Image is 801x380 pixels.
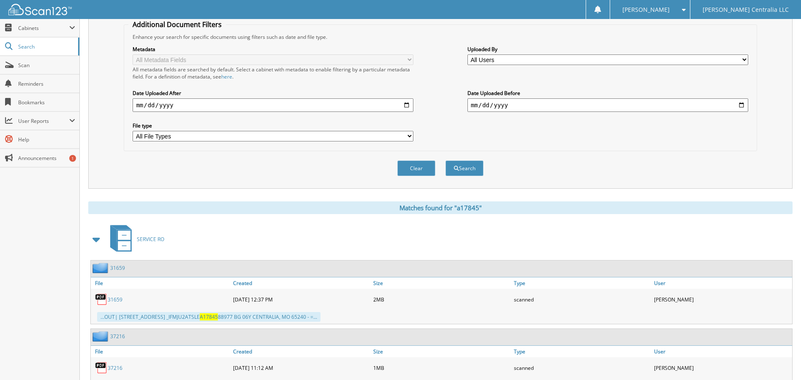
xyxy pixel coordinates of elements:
span: Bookmarks [18,99,75,106]
img: PDF.png [95,361,108,374]
a: 31659 [110,264,125,271]
label: Metadata [133,46,413,53]
a: 37216 [108,364,122,372]
legend: Additional Document Filters [128,20,226,29]
div: [PERSON_NAME] [652,291,792,308]
div: 1MB [371,359,511,376]
div: scanned [512,291,652,308]
div: scanned [512,359,652,376]
span: Announcements [18,155,75,162]
span: [PERSON_NAME] [622,7,670,12]
a: User [652,346,792,357]
a: Created [231,277,371,289]
input: start [133,98,413,112]
img: scan123-logo-white.svg [8,4,72,15]
a: User [652,277,792,289]
span: [PERSON_NAME] Centralia LLC [703,7,789,12]
div: [PERSON_NAME] [652,359,792,376]
img: PDF.png [95,293,108,306]
a: here [221,73,232,80]
a: SERVICE RO [105,223,164,256]
div: 2MB [371,291,511,308]
label: Uploaded By [467,46,748,53]
span: SERVICE RO [137,236,164,243]
div: [DATE] 12:37 PM [231,291,371,308]
div: Enhance your search for specific documents using filters such as date and file type. [128,33,752,41]
a: Type [512,277,652,289]
a: Type [512,346,652,357]
div: [DATE] 11:12 AM [231,359,371,376]
button: Search [445,160,483,176]
div: All metadata fields are searched by default. Select a cabinet with metadata to enable filtering b... [133,66,413,80]
a: File [91,346,231,357]
a: Size [371,346,511,357]
span: Reminders [18,80,75,87]
a: Size [371,277,511,289]
label: Date Uploaded After [133,90,413,97]
img: folder2.png [92,331,110,342]
a: 31659 [108,296,122,303]
span: A17845 [200,313,218,320]
img: folder2.png [92,263,110,273]
button: Clear [397,160,435,176]
span: Search [18,43,74,50]
span: Cabinets [18,24,69,32]
iframe: Chat Widget [759,339,801,380]
div: 1 [69,155,76,162]
div: ...OUT| [STREET_ADDRESS] _IFMJU2ATSLE 88977 BG 06Y CENTRALIA, MO 65240 - =... [97,312,320,322]
label: File type [133,122,413,129]
div: Matches found for "a17845" [88,201,793,214]
a: File [91,277,231,289]
span: Scan [18,62,75,69]
a: Created [231,346,371,357]
span: Help [18,136,75,143]
a: 37216 [110,333,125,340]
input: end [467,98,748,112]
span: User Reports [18,117,69,125]
label: Date Uploaded Before [467,90,748,97]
